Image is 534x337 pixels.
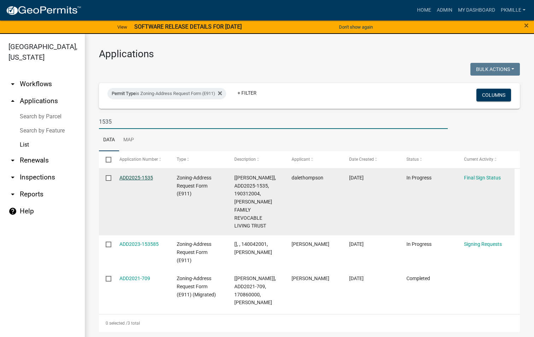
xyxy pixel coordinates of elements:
a: Signing Requests [464,241,502,247]
i: arrow_drop_up [8,97,17,105]
i: arrow_drop_down [8,190,17,199]
span: In Progress [406,175,432,181]
button: Don't show again [336,21,376,33]
a: Home [414,4,434,17]
span: Description [234,157,256,162]
button: Bulk Actions [470,63,520,76]
button: Columns [476,89,511,101]
span: Status [406,157,419,162]
datatable-header-cell: Current Activity [457,151,515,168]
span: × [524,20,529,30]
h3: Applications [99,48,520,60]
span: 07/14/2021 [349,276,364,281]
datatable-header-cell: Status [400,151,457,168]
span: Zoning-Address Request Form (E911) (Migrated) [177,276,216,297]
span: 09/24/2025 [349,175,364,181]
span: In Progress [406,241,432,247]
span: Type [177,157,186,162]
i: arrow_drop_down [8,173,17,182]
span: Permit Type [112,91,136,96]
i: help [8,207,17,215]
datatable-header-cell: Application Number [112,151,170,168]
datatable-header-cell: Select [99,151,112,168]
a: ADD2021-709 [119,276,150,281]
a: ADD2023-153585 [119,241,159,247]
i: arrow_drop_down [8,156,17,165]
span: [Nicole Bradbury], ADD2025-1535, 190312004, THOMPSON FAMILY REVOCABLE LIVING TRUST [234,175,276,229]
span: 07/24/2023 [349,241,364,247]
strong: SOFTWARE RELEASE DETAILS FOR [DATE] [134,23,242,30]
div: 3 total [99,314,520,332]
i: arrow_drop_down [8,80,17,88]
a: Data [99,129,119,152]
a: My Dashboard [455,4,498,17]
a: + Filter [232,87,262,99]
input: Search for applications [99,114,448,129]
a: Admin [434,4,455,17]
a: Map [119,129,138,152]
span: Applicant [292,157,310,162]
span: Chris Ebeling [292,276,329,281]
a: View [115,21,130,33]
datatable-header-cell: Type [170,151,228,168]
a: Final Sign Status [464,175,501,181]
datatable-header-cell: Applicant [285,151,342,168]
button: Close [524,21,529,30]
a: pkmille [498,4,528,17]
span: Date Created [349,157,374,162]
span: Zoning-Address Request Form (E911) [177,241,211,263]
datatable-header-cell: Date Created [342,151,400,168]
div: is Zoning-Address Request Form (E911) [107,88,226,99]
span: Completed [406,276,430,281]
span: [Rachel], ADD2021-709, 170860000, CHRISTOPHER EBELING [234,276,276,305]
span: Jessica [292,241,329,247]
span: dalethompson [292,175,323,181]
span: Current Activity [464,157,493,162]
a: ADD2025-1535 [119,175,153,181]
span: 0 selected / [106,321,128,326]
span: Zoning-Address Request Form (E911) [177,175,211,197]
span: [], , 140042001, BRANDEN SCHOEBERL [234,241,272,255]
datatable-header-cell: Description [227,151,285,168]
span: Application Number [119,157,158,162]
